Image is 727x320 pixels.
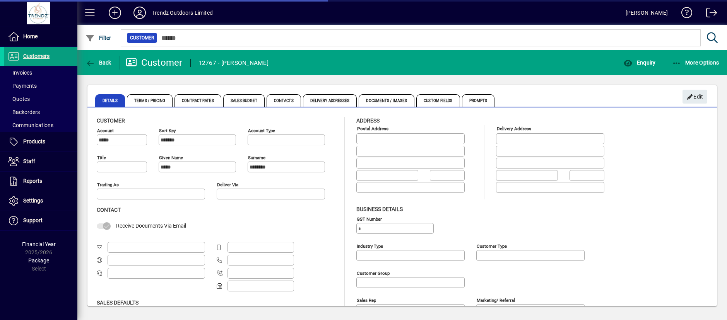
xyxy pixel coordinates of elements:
button: Filter [84,31,113,45]
a: Staff [4,152,77,171]
mat-label: Customer group [357,270,390,276]
div: Trendz Outdoors Limited [152,7,213,19]
span: Communications [8,122,53,128]
span: Sales defaults [97,300,139,306]
div: 12767 - [PERSON_NAME] [198,57,269,69]
mat-label: Title [97,155,106,160]
span: Payments [8,83,37,89]
mat-label: Sales rep [357,297,376,303]
mat-label: Sort key [159,128,176,133]
span: Support [23,217,43,223]
span: More Options [672,60,719,66]
button: More Options [670,56,721,70]
span: Products [23,138,45,145]
a: Communications [4,119,77,132]
span: Contact [97,207,121,213]
div: [PERSON_NAME] [626,7,668,19]
span: Contract Rates [174,94,221,107]
span: Reports [23,178,42,184]
a: Quotes [4,92,77,106]
mat-label: Trading as [97,182,119,187]
button: Profile [127,6,152,20]
span: Enquiry [623,60,655,66]
span: Package [28,257,49,264]
span: Documents / Images [359,94,414,107]
span: Back [86,60,111,66]
span: Address [356,117,380,124]
button: Edit [683,90,707,104]
span: Settings [23,197,43,204]
mat-label: Deliver via [217,182,238,187]
span: Prompts [462,94,495,107]
mat-label: Marketing/ Referral [477,297,515,303]
mat-label: Customer type [477,243,507,249]
span: Staff [23,158,35,164]
a: Home [4,27,77,46]
span: Home [23,33,38,39]
a: Invoices [4,66,77,79]
span: Custom Fields [416,94,460,107]
a: Reports [4,172,77,191]
a: Logout [700,2,717,27]
a: Products [4,132,77,151]
mat-label: GST Number [357,216,382,221]
span: Sales Budget [223,94,265,107]
span: Contacts [267,94,301,107]
mat-label: Industry type [357,243,383,249]
div: Customer [126,56,183,69]
span: Customer [97,117,125,124]
mat-label: Surname [248,155,265,160]
span: Delivery Addresses [303,94,357,107]
button: Back [84,56,113,70]
span: Quotes [8,96,30,102]
span: Customers [23,53,50,59]
button: Enquiry [621,56,657,70]
mat-label: Given name [159,155,183,160]
app-page-header-button: Back [77,56,120,70]
a: Payments [4,79,77,92]
mat-label: Account [97,128,114,133]
span: Financial Year [22,241,56,247]
a: Backorders [4,106,77,119]
span: Edit [687,90,703,103]
a: Settings [4,191,77,211]
span: Terms / Pricing [127,94,173,107]
button: Add [103,6,127,20]
span: Filter [86,35,111,41]
span: Customer [130,34,154,42]
a: Support [4,211,77,230]
span: Business details [356,206,403,212]
span: Receive Documents Via Email [116,223,186,229]
span: Backorders [8,109,40,115]
span: Details [95,94,125,107]
mat-label: Account Type [248,128,275,133]
a: Knowledge Base [676,2,693,27]
span: Invoices [8,70,32,76]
